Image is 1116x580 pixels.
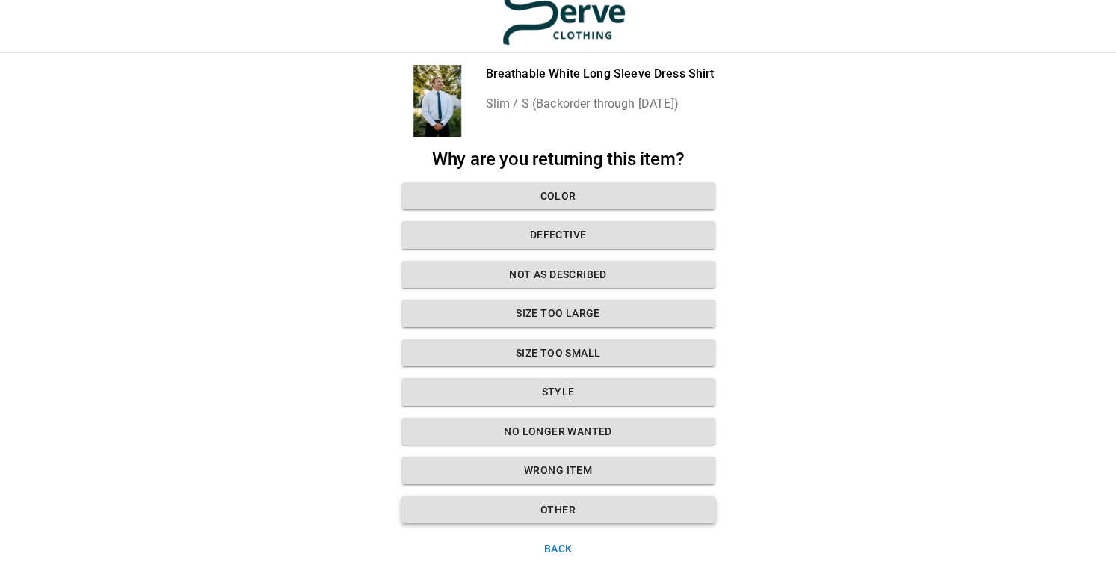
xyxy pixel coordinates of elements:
p: Slim / S (Backorder through [DATE]) [485,95,714,113]
button: Style [401,378,715,406]
button: Back [401,535,715,563]
button: Defective [401,221,715,249]
button: Size too large [401,300,715,327]
button: Not as described [401,261,715,289]
div: Breathable White Long Sleeve Dress Shirt - Serve Clothing [401,65,473,137]
p: Breathable White Long Sleeve Dress Shirt [485,65,714,83]
button: Color [401,182,715,210]
button: Other [401,496,715,524]
button: Wrong Item [401,457,715,484]
button: No longer wanted [401,418,715,445]
button: Size too small [401,339,715,367]
h2: Why are you returning this item? [401,149,715,170]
